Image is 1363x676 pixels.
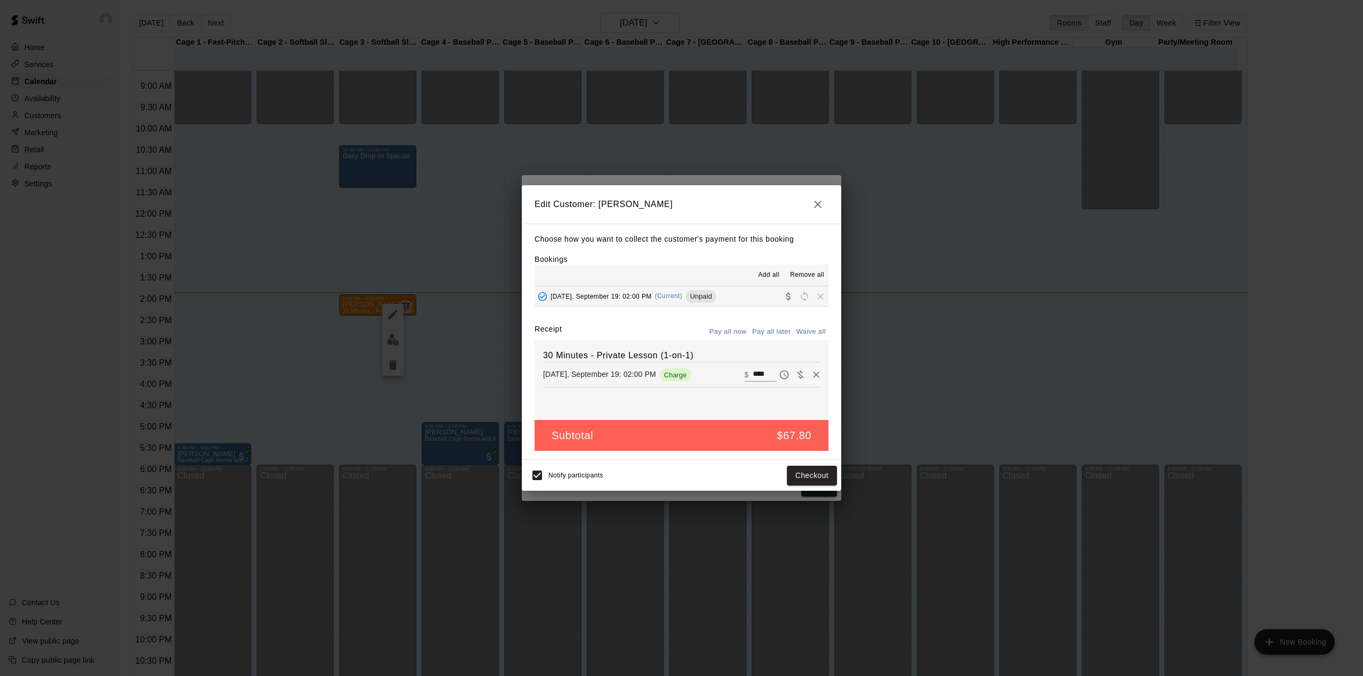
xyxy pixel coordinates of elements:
[535,233,828,246] p: Choose how you want to collect the customer's payment for this booking
[808,367,824,383] button: Remove
[797,292,812,300] span: Reschedule
[790,270,824,281] span: Remove all
[535,324,562,340] label: Receipt
[752,267,786,284] button: Add all
[781,292,797,300] span: Collect payment
[535,288,551,304] button: Added - Collect Payment
[707,324,750,340] button: Pay all now
[812,292,828,300] span: Remove
[786,267,828,284] button: Remove all
[552,428,593,443] h5: Subtotal
[787,466,837,485] button: Checkout
[744,369,749,380] p: $
[522,185,841,224] h2: Edit Customer: [PERSON_NAME]
[655,292,683,300] span: (Current)
[551,292,652,300] span: [DATE], September 19: 02:00 PM
[548,472,603,480] span: Notify participants
[776,369,792,378] span: Pay later
[543,369,656,380] p: [DATE], September 19: 02:00 PM
[792,369,808,378] span: Waive payment
[535,286,828,306] button: Added - Collect Payment[DATE], September 19: 02:00 PM(Current)UnpaidCollect paymentRescheduleRemove
[535,255,568,263] label: Bookings
[686,292,716,300] span: Unpaid
[758,270,779,281] span: Add all
[660,371,691,379] span: Charge
[750,324,794,340] button: Pay all later
[793,324,828,340] button: Waive all
[543,349,820,362] h6: 30 Minutes - Private Lesson (1-on-1)
[777,428,811,443] h5: $67.80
